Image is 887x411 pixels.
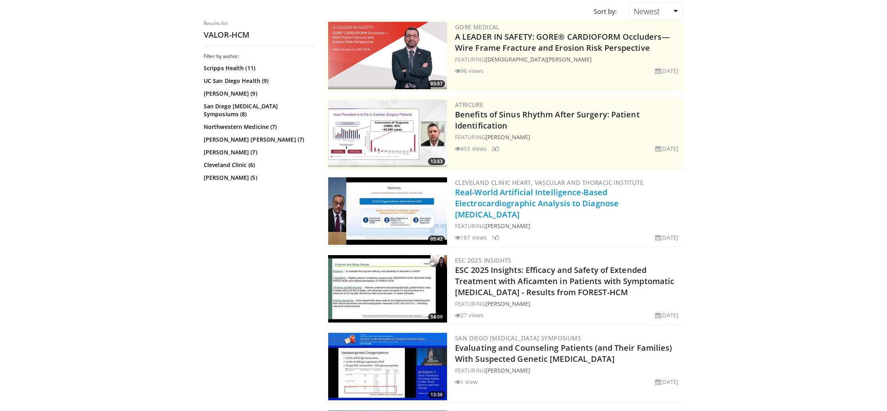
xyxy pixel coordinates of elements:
a: Benefits of Sinus Rhythm After Surgery: Patient Identification [455,109,640,131]
a: San Diego [MEDICAL_DATA] Symposiums [455,334,581,342]
a: [PERSON_NAME] (7) [204,148,313,156]
a: UC San Diego Health (9) [204,77,313,85]
a: [PERSON_NAME] [486,300,530,307]
a: [DEMOGRAPHIC_DATA][PERSON_NAME] [486,56,592,63]
a: [PERSON_NAME] (9) [204,90,313,98]
a: 03:57 [328,22,447,89]
a: Real-World Artificial Intelligence-Based Electrocardiographic Analysis to Diagnose [MEDICAL_DATA] [455,187,619,220]
a: Newest [629,3,683,20]
a: A LEADER IN SAFETY: GORE® CARDIOFORM Occluders— Wire Frame Fracture and Erosion Risk Perspective [455,31,670,53]
a: ESC 2025 Insights [455,256,511,264]
li: [DATE] [655,311,679,319]
img: 982c273f-2ee1-4c72-ac31-fa6e97b745f7.png.300x170_q85_crop-smart_upscale.png [328,100,447,167]
a: Gore Medical [455,23,500,31]
div: FEATURING [455,366,682,375]
div: FEATURING [455,133,682,141]
a: Cleveland Clinic Heart, Vascular and Thoracic Institute [455,179,643,186]
li: [DATE] [655,144,679,153]
h2: VALOR-HCM [204,30,315,40]
a: [PERSON_NAME] [PERSON_NAME] (7) [204,136,313,144]
a: [PERSON_NAME] [486,367,530,374]
span: 13:53 [428,158,445,165]
a: Scripps Health (11) [204,64,313,72]
li: 1 view [455,378,478,386]
a: [PERSON_NAME] [486,222,530,230]
li: 187 views [455,233,487,242]
a: ESC 2025 Insights: Efficacy and Safety of Extended Treatment with Aficamten in Patients with Symp... [455,265,674,298]
img: 6b79f92c-72f5-4e9a-844a-66cb0e299829.300x170_q85_crop-smart_upscale.jpg [328,177,447,245]
a: San Diego [MEDICAL_DATA] Symposiums (8) [204,102,313,118]
a: 13:53 [328,100,447,167]
li: [DATE] [655,233,679,242]
img: 9990610e-7b98-4a1a-8e13-3eef897f3a0c.png.300x170_q85_crop-smart_upscale.png [328,22,447,89]
li: 453 views [455,144,487,153]
span: 05:42 [428,236,445,243]
div: FEATURING [455,55,682,63]
li: 27 views [455,311,484,319]
li: 96 views [455,67,484,75]
a: [PERSON_NAME] (5) [204,174,313,182]
a: 05:42 [328,177,447,245]
li: [DATE] [655,67,679,75]
img: 73a90791-4ad8-45a5-a33c-b940ba91f838.300x170_q85_crop-smart_upscale.jpg [328,255,447,323]
a: 14:09 [328,255,447,323]
span: Newest [634,6,660,17]
span: 13:36 [428,391,445,398]
div: Sort by: [588,3,623,20]
p: Results for: [204,20,315,27]
a: 13:36 [328,333,447,400]
li: [DATE] [655,378,679,386]
span: 03:57 [428,80,445,87]
img: e554e32a-f9e8-45cd-8922-c12a4281eb34.300x170_q85_crop-smart_upscale.jpg [328,333,447,400]
a: Northwestern Medicine (7) [204,123,313,131]
a: [PERSON_NAME] [486,133,530,141]
h3: Filter by author: [204,53,315,60]
div: FEATURING [455,300,682,308]
div: FEATURING [455,222,682,230]
a: Cleveland Clinic (6) [204,161,313,169]
span: 14:09 [428,313,445,321]
li: 2 [491,144,499,153]
a: Evaluating and Counseling Patients (and Their Families) With Suspected Genetic [MEDICAL_DATA] [455,342,672,364]
li: 1 [491,233,499,242]
a: AtriCure [455,101,483,109]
